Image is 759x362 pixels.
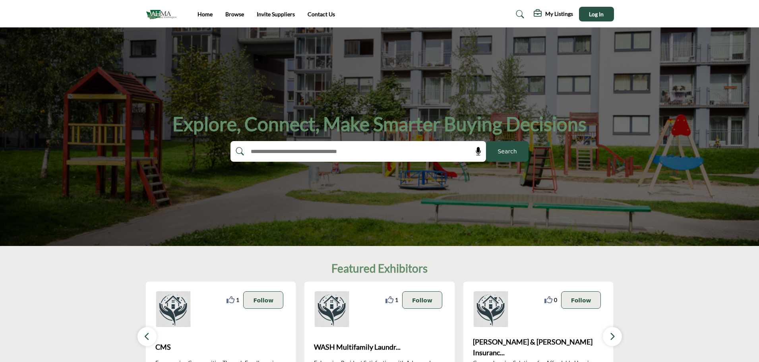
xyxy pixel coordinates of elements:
[473,291,509,327] img: Stewart & Hall Insurance Agency
[253,296,273,304] p: Follow
[314,337,445,358] a: WASH Multifamily Laundr...
[579,7,614,21] button: Log In
[155,291,191,327] img: CMS
[571,296,591,304] p: Follow
[473,337,604,358] b: Stewart & Hall Insurance Agency
[308,11,335,17] a: Contact Us
[197,11,213,17] a: Home
[331,262,428,275] h2: Featured Exhibitors
[225,11,244,17] a: Browse
[155,337,287,358] a: CMS
[314,291,350,327] img: WASH Multifamily Laundry Systems
[545,10,573,17] h5: My Listings
[236,296,239,304] span: 1
[243,291,283,309] button: Follow
[155,342,287,352] span: CMS
[145,8,181,21] img: Site Logo
[395,296,398,304] span: 1
[257,11,295,17] a: Invite Suppliers
[402,291,442,309] button: Follow
[412,296,432,304] p: Follow
[486,141,529,162] button: Search
[554,296,557,304] span: 0
[589,11,604,17] span: Log In
[314,337,445,358] b: WASH Multifamily Laundry Systems
[561,291,601,309] button: Follow
[508,8,529,21] a: Search
[534,10,573,19] div: My Listings
[473,337,604,358] a: [PERSON_NAME] & [PERSON_NAME] Insuranc...
[314,342,445,352] span: WASH Multifamily Laundr...
[172,112,587,136] h1: Explore, Connect, Make Smarter Buying Decisions
[498,147,517,156] span: Search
